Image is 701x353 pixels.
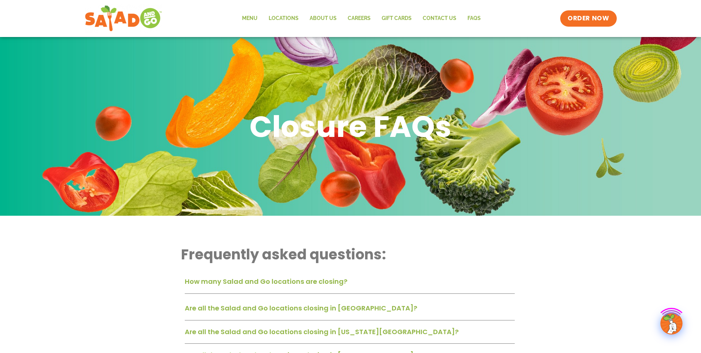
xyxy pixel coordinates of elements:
a: Careers [342,10,376,27]
img: new-SAG-logo-768×292 [85,4,163,33]
a: ORDER NOW [560,10,616,27]
a: Are all the Salad and Go locations closing in [US_STATE][GEOGRAPHIC_DATA]? [185,327,459,336]
a: GIFT CARDS [376,10,417,27]
a: Are all the Salad and Go locations closing in [GEOGRAPHIC_DATA]? [185,303,417,313]
div: Are all the Salad and Go locations closing in [GEOGRAPHIC_DATA]? [185,301,515,320]
a: FAQs [462,10,486,27]
a: About Us [304,10,342,27]
span: ORDER NOW [568,14,609,23]
nav: Menu [236,10,486,27]
a: Menu [236,10,263,27]
a: How many Salad and Go locations are closing? [185,277,347,286]
div: Are all the Salad and Go locations closing in [US_STATE][GEOGRAPHIC_DATA]? [185,325,515,344]
div: How many Salad and Go locations are closing? [185,275,515,294]
a: Contact Us [417,10,462,27]
h2: Frequently asked questions: [181,245,518,263]
a: Locations [263,10,304,27]
h1: Closure FAQs [249,107,452,146]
